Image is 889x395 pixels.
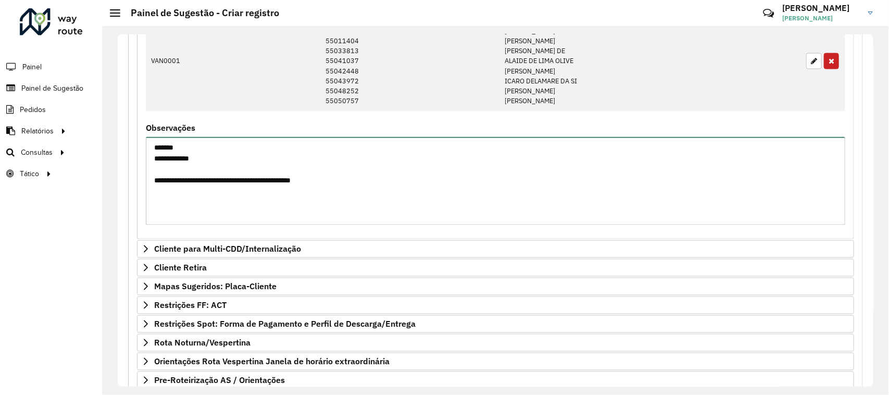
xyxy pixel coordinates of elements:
[21,147,53,158] span: Consultas
[782,3,860,13] h3: [PERSON_NAME]
[137,297,854,314] a: Restrições FF: ACT
[757,2,780,24] a: Contato Rápido
[499,10,722,112] td: [PERSON_NAME] [PERSON_NAME] [PERSON_NAME] [PERSON_NAME] DE ALAIDE DE LIMA OLIVE [PERSON_NAME] ICA...
[146,10,216,112] td: VAN0001
[154,320,416,328] span: Restrições Spot: Forma de Pagamento e Perfil de Descarga/Entrega
[146,121,195,134] label: Observações
[154,339,251,347] span: Rota Noturna/Vespertina
[154,245,301,253] span: Cliente para Multi-CDD/Internalização
[154,376,285,385] span: Pre-Roteirização AS / Orientações
[320,10,499,112] td: 55003211 55005736 55011404 55033813 55041037 55042448 55043972 55048252 55050757
[22,61,42,72] span: Painel
[21,126,54,137] span: Relatórios
[137,372,854,389] a: Pre-Roteirização AS / Orientações
[154,264,207,272] span: Cliente Retira
[137,259,854,277] a: Cliente Retira
[154,301,227,310] span: Restrições FF: ACT
[21,83,83,94] span: Painel de Sugestão
[137,315,854,333] a: Restrições Spot: Forma de Pagamento e Perfil de Descarga/Entrega
[154,282,277,291] span: Mapas Sugeridos: Placa-Cliente
[137,278,854,295] a: Mapas Sugeridos: Placa-Cliente
[137,353,854,371] a: Orientações Rota Vespertina Janela de horário extraordinária
[154,357,390,366] span: Orientações Rota Vespertina Janela de horário extraordinária
[120,7,279,19] h2: Painel de Sugestão - Criar registro
[137,334,854,352] a: Rota Noturna/Vespertina
[782,14,860,23] span: [PERSON_NAME]
[20,104,46,115] span: Pedidos
[20,168,39,179] span: Tático
[137,240,854,258] a: Cliente para Multi-CDD/Internalização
